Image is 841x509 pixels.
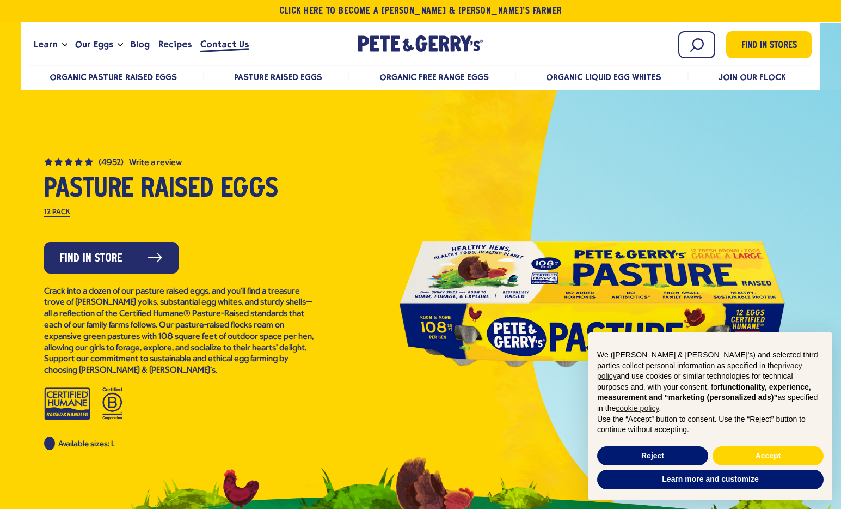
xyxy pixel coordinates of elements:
[678,31,715,58] input: Search
[126,30,154,59] a: Blog
[741,39,797,53] span: Find in Stores
[44,242,179,274] a: Find in Store
[131,38,150,51] span: Blog
[597,446,708,466] button: Reject
[44,286,316,377] p: Crack into a dozen of our pasture raised eggs, and you’ll find a treasure trove of [PERSON_NAME] ...
[713,446,824,466] button: Accept
[597,350,824,414] p: We ([PERSON_NAME] & [PERSON_NAME]'s) and selected third parties collect personal information as s...
[75,38,113,51] span: Our Eggs
[719,72,786,82] a: Join Our Flock
[118,43,123,47] button: Open the dropdown menu for Our Eggs
[129,159,182,167] button: Write a Review (opens pop-up)
[44,175,316,204] h1: Pasture Raised Eggs
[154,30,196,59] a: Recipes
[196,30,253,59] a: Contact Us
[616,404,659,413] a: cookie policy
[200,38,249,51] span: Contact Us
[44,209,70,217] label: 12 Pack
[597,470,824,489] button: Learn more and customize
[234,72,322,82] a: Pasture Raised Eggs
[379,72,489,82] a: Organic Free Range Eggs
[546,72,662,82] a: Organic Liquid Egg Whites
[44,156,316,167] a: (4952) 4.8 out of 5 stars. Read reviews for average rating value is 4.8 of 5. Read 4952 Reviews S...
[60,250,122,267] span: Find in Store
[726,31,812,58] a: Find in Stores
[29,65,812,88] nav: desktop product menu
[597,414,824,435] p: Use the “Accept” button to consent. Use the “Reject” button to continue without accepting.
[62,43,67,47] button: Open the dropdown menu for Learn
[99,159,124,167] span: (4952)
[58,440,114,449] span: Available sizes: L
[50,72,177,82] a: Organic Pasture Raised Eggs
[71,30,118,59] a: Our Eggs
[34,38,58,51] span: Learn
[158,38,192,51] span: Recipes
[29,30,62,59] a: Learn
